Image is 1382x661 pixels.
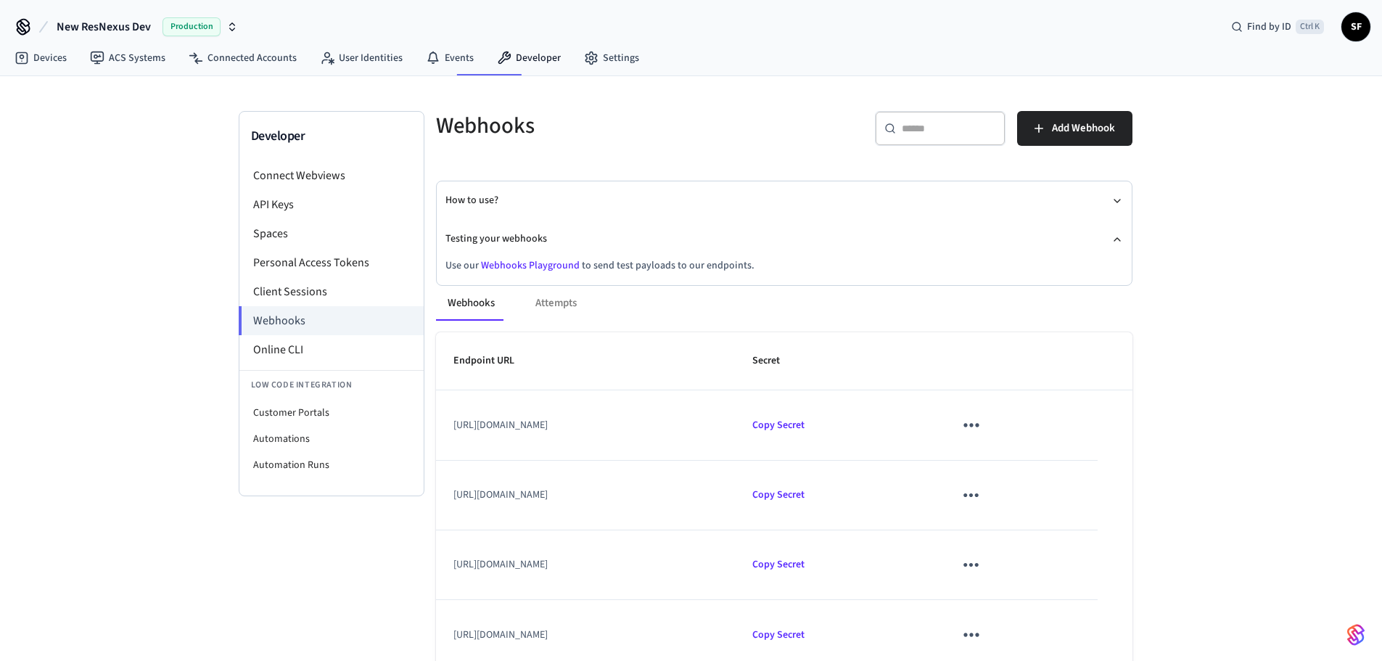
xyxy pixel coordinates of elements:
[3,45,78,71] a: Devices
[1296,20,1324,34] span: Ctrl K
[436,461,736,530] td: [URL][DOMAIN_NAME]
[1341,12,1370,41] button: SF
[163,17,221,36] span: Production
[239,452,424,478] li: Automation Runs
[239,219,424,248] li: Spaces
[239,335,424,364] li: Online CLI
[1052,119,1115,138] span: Add Webhook
[177,45,308,71] a: Connected Accounts
[239,277,424,306] li: Client Sessions
[436,530,736,600] td: [URL][DOMAIN_NAME]
[239,248,424,277] li: Personal Access Tokens
[1347,623,1365,646] img: SeamLogoGradient.69752ec5.svg
[752,628,805,642] span: Copied!
[453,350,533,372] span: Endpoint URL
[251,126,412,147] h3: Developer
[572,45,651,71] a: Settings
[1219,14,1336,40] div: Find by IDCtrl K
[752,488,805,502] span: Copied!
[436,286,1132,321] div: ant example
[308,45,414,71] a: User Identities
[239,306,424,335] li: Webhooks
[57,18,151,36] span: New ResNexus Dev
[436,111,776,141] h5: Webhooks
[1343,14,1369,40] span: SF
[445,258,1123,285] div: Testing your webhooks
[481,258,580,273] a: Webhooks Playground
[239,426,424,452] li: Automations
[752,557,805,572] span: Copied!
[1017,111,1132,146] button: Add Webhook
[752,418,805,432] span: Copied!
[78,45,177,71] a: ACS Systems
[239,161,424,190] li: Connect Webviews
[752,350,799,372] span: Secret
[436,286,506,321] button: Webhooks
[436,390,736,460] td: [URL][DOMAIN_NAME]
[239,190,424,219] li: API Keys
[239,400,424,426] li: Customer Portals
[1247,20,1291,34] span: Find by ID
[485,45,572,71] a: Developer
[239,370,424,400] li: Low Code Integration
[414,45,485,71] a: Events
[445,258,1123,274] p: Use our to send test payloads to our endpoints.
[445,220,1123,258] button: Testing your webhooks
[445,181,1123,220] button: How to use?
